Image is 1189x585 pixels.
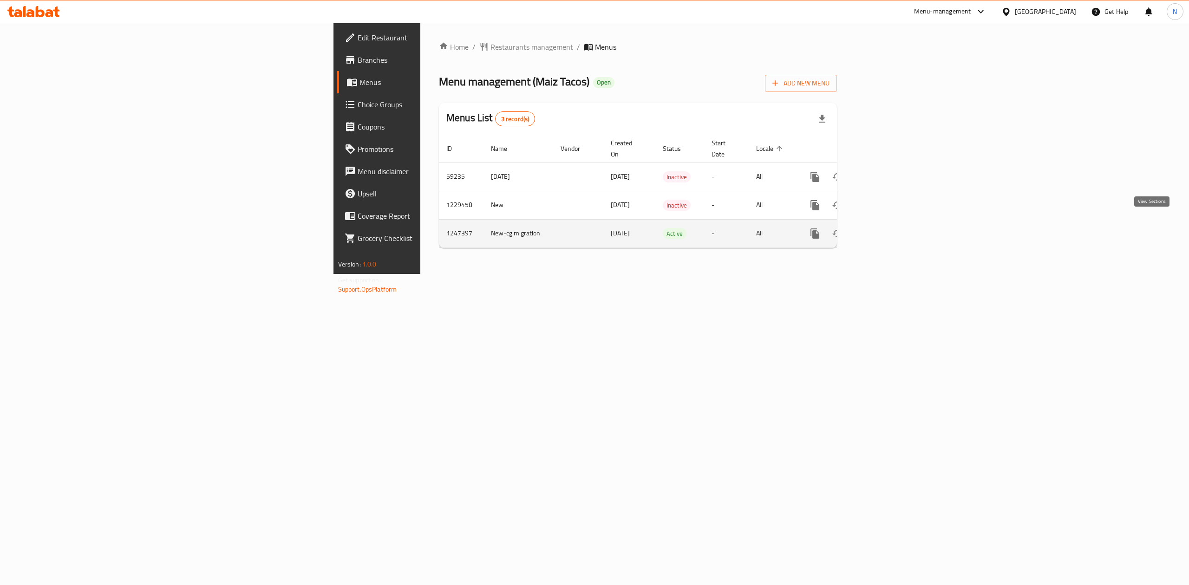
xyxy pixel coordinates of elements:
[663,228,686,239] div: Active
[337,49,532,71] a: Branches
[338,283,397,295] a: Support.OpsPlatform
[611,199,630,211] span: [DATE]
[439,135,901,248] table: enhanced table
[1173,6,1177,17] span: N
[358,188,525,199] span: Upsell
[749,219,797,247] td: All
[337,205,532,227] a: Coverage Report
[804,222,826,245] button: more
[756,143,785,154] span: Locale
[804,166,826,188] button: more
[337,227,532,249] a: Grocery Checklist
[593,78,614,86] span: Open
[914,6,971,17] div: Menu-management
[337,116,532,138] a: Coupons
[593,77,614,88] div: Open
[826,166,849,188] button: Change Status
[663,143,693,154] span: Status
[826,222,849,245] button: Change Status
[663,171,691,182] div: Inactive
[704,219,749,247] td: -
[439,41,837,52] nav: breadcrumb
[611,137,644,160] span: Created On
[663,172,691,182] span: Inactive
[765,75,837,92] button: Add New Menu
[561,143,592,154] span: Vendor
[337,71,532,93] a: Menus
[358,121,525,132] span: Coupons
[811,108,833,130] div: Export file
[704,191,749,219] td: -
[358,99,525,110] span: Choice Groups
[362,258,377,270] span: 1.0.0
[797,135,901,163] th: Actions
[337,138,532,160] a: Promotions
[772,78,830,89] span: Add New Menu
[446,111,535,126] h2: Menus List
[358,210,525,221] span: Coverage Report
[712,137,738,160] span: Start Date
[495,111,536,126] div: Total records count
[611,170,630,182] span: [DATE]
[358,54,525,65] span: Branches
[577,41,580,52] li: /
[337,160,532,182] a: Menu disclaimer
[358,233,525,244] span: Grocery Checklist
[749,191,797,219] td: All
[804,194,826,216] button: more
[337,93,532,116] a: Choice Groups
[359,77,525,88] span: Menus
[749,162,797,191] td: All
[663,228,686,239] span: Active
[663,200,691,211] span: Inactive
[337,26,532,49] a: Edit Restaurant
[704,162,749,191] td: -
[337,182,532,205] a: Upsell
[338,258,361,270] span: Version:
[446,143,464,154] span: ID
[1015,6,1076,17] div: [GEOGRAPHIC_DATA]
[611,227,630,239] span: [DATE]
[358,166,525,177] span: Menu disclaimer
[338,274,381,286] span: Get support on:
[595,41,616,52] span: Menus
[491,143,519,154] span: Name
[358,143,525,155] span: Promotions
[358,32,525,43] span: Edit Restaurant
[496,115,535,123] span: 3 record(s)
